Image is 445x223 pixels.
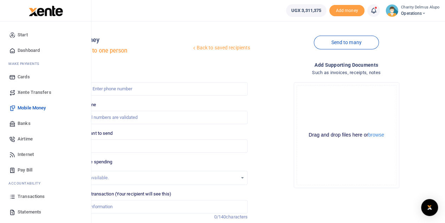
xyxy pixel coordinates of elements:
[214,214,226,219] span: 0/140
[62,200,248,213] input: Enter extra information
[12,61,39,66] span: ake Payments
[14,181,40,186] span: countability
[62,111,248,124] input: MTN & Airtel numbers are validated
[421,199,438,216] div: Open Intercom Messenger
[59,47,191,54] h5: Send money to one person
[62,139,248,153] input: UGX
[6,100,85,116] a: Mobile Money
[6,85,85,100] a: Xente Transfers
[18,31,28,38] span: Start
[62,191,171,198] label: Memo for this transaction (Your recipient will see this)
[18,120,31,127] span: Banks
[386,4,439,17] a: profile-user Charity Delmus Alupo Operations
[18,104,46,111] span: Mobile Money
[18,193,45,200] span: Transactions
[6,189,85,204] a: Transactions
[6,116,85,131] a: Banks
[368,132,384,137] button: browse
[18,73,30,80] span: Cards
[6,178,85,189] li: Ac
[386,4,398,17] img: profile-user
[6,69,85,85] a: Cards
[18,209,41,216] span: Statements
[329,5,364,17] li: Toup your wallet
[6,204,85,220] a: Statements
[6,131,85,147] a: Airtime
[283,4,329,17] li: Wallet ballance
[67,174,237,181] div: No options available.
[18,167,32,174] span: Pay Bill
[18,135,33,143] span: Airtime
[253,69,439,77] h4: Such as invoices, receipts, notes
[291,7,321,14] span: UGX 3,311,375
[401,5,439,11] small: Charity Delmus Alupo
[18,47,40,54] span: Dashboard
[401,10,439,17] span: Operations
[6,58,85,69] li: M
[191,42,251,54] a: Back to saved recipients
[6,43,85,58] a: Dashboard
[6,147,85,162] a: Internet
[286,4,326,17] a: UGX 3,311,375
[59,36,191,44] h4: Mobile money
[253,61,439,69] h4: Add supporting Documents
[62,82,248,96] input: Enter phone number
[226,214,248,219] span: characters
[329,7,364,13] a: Add money
[28,8,63,13] a: logo-small logo-large logo-large
[29,6,63,16] img: logo-large
[314,36,379,49] a: Send to many
[297,132,396,138] div: Drag and drop files here or
[18,89,51,96] span: Xente Transfers
[6,162,85,178] a: Pay Bill
[18,151,34,158] span: Internet
[329,5,364,17] span: Add money
[294,82,399,188] div: File Uploader
[6,27,85,43] a: Start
